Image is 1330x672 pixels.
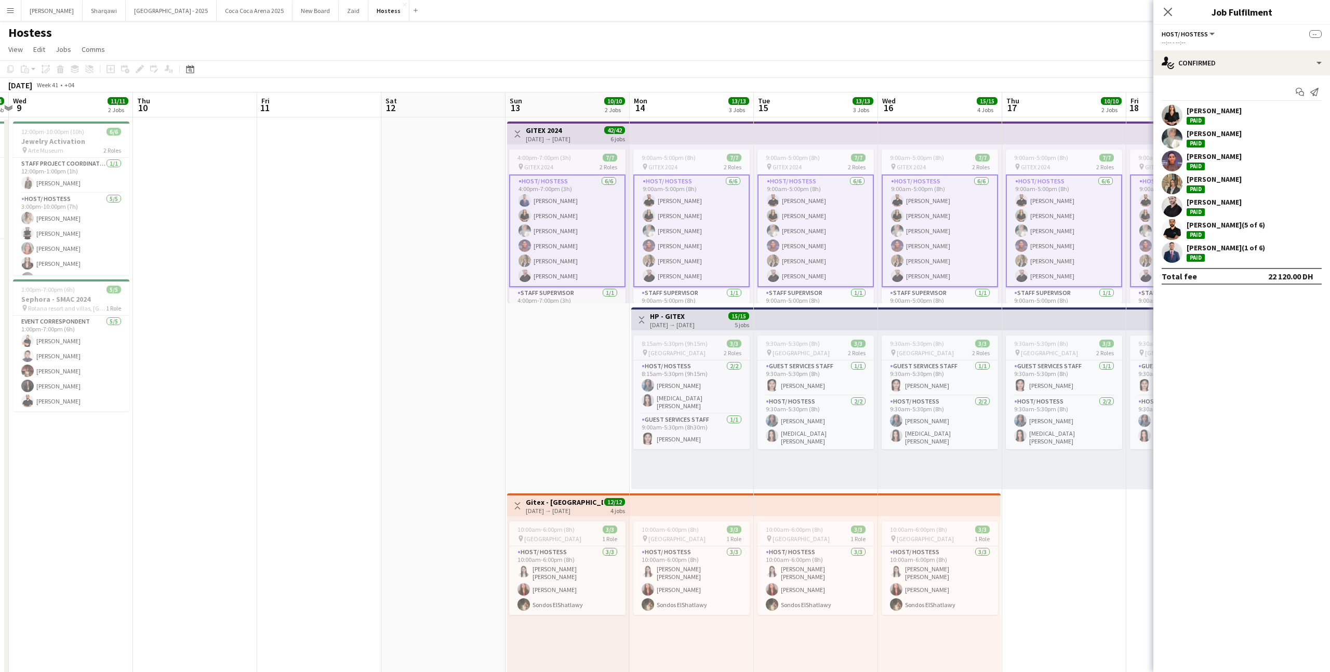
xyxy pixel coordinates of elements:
span: 2 Roles [1096,163,1114,171]
span: GITEX 2024 [773,163,802,171]
div: [PERSON_NAME] (5 of 6) [1187,220,1265,230]
app-job-card: 9:30am-5:30pm (8h)3/3 [GEOGRAPHIC_DATA]2 RolesGuest Services Staff1/19:30am-5:30pm (8h)[PERSON_NA... [1006,335,1122,449]
h1: Hostess [8,25,52,41]
span: Arte Museum [28,146,63,154]
div: Paid [1187,208,1205,216]
span: 2 Roles [103,146,121,154]
a: Jobs [51,43,75,56]
div: [PERSON_NAME] [1187,174,1242,184]
app-card-role: Guest Services Staff1/19:30am-5:30pm (8h)[PERSON_NAME] [757,360,874,396]
span: 10:00am-6:00pm (8h) [517,526,575,533]
span: 1 Role [602,535,617,543]
div: 9:30am-5:30pm (8h)3/3 [GEOGRAPHIC_DATA]2 RolesGuest Services Staff1/19:30am-5:30pm (8h)[PERSON_NA... [882,335,998,449]
span: 9:30am-5:30pm (8h) [890,340,944,347]
app-job-card: 9:00am-5:00pm (8h)7/7 GITEX 20242 RolesHost/ Hostess6/69:00am-5:00pm (8h)[PERSON_NAME][PERSON_NAM... [882,150,998,303]
button: Coca Coca Arena 2025 [217,1,292,21]
span: 13/13 [853,97,873,105]
div: 10:00am-6:00pm (8h)3/3 [GEOGRAPHIC_DATA]1 RoleHost/ Hostess3/310:00am-6:00pm (8h)[PERSON_NAME] [P... [757,521,874,615]
span: Fri [1130,96,1139,105]
div: [PERSON_NAME] [1187,197,1242,207]
span: 3/3 [727,526,741,533]
app-card-role: Host/ Hostess2/29:30am-5:30pm (8h)[PERSON_NAME][MEDICAL_DATA][PERSON_NAME] [882,396,998,449]
span: Thu [137,96,150,105]
span: 12/12 [604,498,625,506]
h3: HP - GITEX [650,312,695,321]
span: 9 [11,102,26,114]
span: 11/11 [108,97,128,105]
div: 10:00am-6:00pm (8h)3/3 [GEOGRAPHIC_DATA]1 RoleHost/ Hostess3/310:00am-6:00pm (8h)[PERSON_NAME] [P... [509,521,626,615]
span: 9:00am-5:00pm (8h) [642,154,696,162]
app-card-role: Host/ Hostess6/69:00am-5:00pm (8h)[PERSON_NAME][PERSON_NAME][PERSON_NAME][PERSON_NAME][PERSON_NAM... [1130,174,1246,287]
div: [PERSON_NAME] [1187,106,1242,115]
span: Fri [261,96,270,105]
button: Sharqawi [83,1,126,21]
span: 3/3 [851,340,866,347]
app-card-role: Guest Services Staff1/19:00am-5:30pm (8h30m)[PERSON_NAME] [633,414,750,449]
app-card-role: Host/ Hostess5/53:00pm-10:00pm (7h)[PERSON_NAME][PERSON_NAME][PERSON_NAME][PERSON_NAME][PERSON_NAME] [13,193,129,289]
span: 6/6 [107,128,121,136]
app-card-role: Staff Supervisor1/19:00am-5:00pm (8h) [1130,287,1246,322]
span: 2 Roles [600,163,617,171]
a: View [4,43,27,56]
span: 9:00am-5:00pm (8h) [1014,154,1068,162]
app-job-card: 9:00am-5:00pm (8h)7/7 GITEX 20242 RolesHost/ Hostess6/69:00am-5:00pm (8h)[PERSON_NAME][PERSON_NAM... [757,150,874,303]
app-card-role: Host/ Hostess3/310:00am-6:00pm (8h)[PERSON_NAME] [PERSON_NAME] [PERSON_NAME][PERSON_NAME]Sondos E... [633,546,750,615]
span: View [8,45,23,54]
div: 22 120.00 DH [1268,271,1313,281]
button: Host/ Hostess [1162,30,1216,38]
app-card-role: Staff Supervisor1/19:00am-5:00pm (8h) [882,287,998,322]
div: 4 Jobs [977,106,997,114]
span: 3/3 [975,526,990,533]
span: 3/3 [603,526,617,533]
span: 16 [881,102,896,114]
app-card-role: Host/ Hostess2/29:30am-5:30pm (8h)[PERSON_NAME][MEDICAL_DATA][PERSON_NAME] [1130,396,1246,449]
span: Edit [33,45,45,54]
span: 12 [384,102,397,114]
div: 5 jobs [735,320,749,329]
span: 2 Roles [972,349,990,357]
div: Confirmed [1153,50,1330,75]
div: Paid [1187,140,1205,147]
app-card-role: Guest Services Staff1/19:30am-5:30pm (8h)[PERSON_NAME] [1130,360,1246,396]
span: 13/13 [728,97,749,105]
h3: Gitex - [GEOGRAPHIC_DATA] [526,498,603,507]
span: GITEX 2024 [648,163,677,171]
span: 42/42 [604,126,625,134]
app-job-card: 9:30am-5:30pm (8h)3/3 [GEOGRAPHIC_DATA]2 RolesGuest Services Staff1/19:30am-5:30pm (8h)[PERSON_NA... [757,335,874,449]
h3: Job Fulfilment [1153,5,1330,19]
button: Zaid [339,1,368,21]
div: [DATE] → [DATE] [650,321,695,329]
span: [GEOGRAPHIC_DATA] [773,535,830,543]
span: 2 Roles [848,163,866,171]
span: 7/7 [727,154,741,162]
span: 2 Roles [848,349,866,357]
app-job-card: 8:15am-5:30pm (9h15m)3/3 [GEOGRAPHIC_DATA]2 RolesHost/ Hostess2/28:15am-5:30pm (9h15m)[PERSON_NAM... [633,335,750,449]
app-card-role: Host/ Hostess6/69:00am-5:00pm (8h)[PERSON_NAME][PERSON_NAME][PERSON_NAME][PERSON_NAME][PERSON_NAM... [633,174,750,287]
span: Thu [1006,96,1019,105]
span: 7/7 [603,154,617,162]
app-job-card: 1:00pm-7:00pm (6h)5/5Sephora - SMAC 2024 Rotana resort and villas, [GEOGRAPHIC_DATA]1 RoleEvent C... [13,279,129,411]
h3: Jewelry Activation [13,137,129,146]
span: 1 Role [850,535,866,543]
span: Rotana resort and villas, [GEOGRAPHIC_DATA] [28,304,106,312]
span: Jobs [56,45,71,54]
span: 18 [1129,102,1139,114]
div: 9:00am-5:00pm (8h)7/7 GITEX 20242 RolesHost/ Hostess6/69:00am-5:00pm (8h)[PERSON_NAME][PERSON_NAM... [1006,150,1122,303]
div: 2 Jobs [1101,106,1121,114]
a: Comms [77,43,109,56]
button: New Board [292,1,339,21]
span: 5/5 [107,286,121,293]
button: Hostess [368,1,409,21]
div: Paid [1187,231,1205,239]
div: 4 jobs [610,506,625,515]
span: 9:00am-5:00pm (8h) [766,154,820,162]
span: 3/3 [851,526,866,533]
app-card-role: Host/ Hostess3/310:00am-6:00pm (8h)[PERSON_NAME] [PERSON_NAME] [PERSON_NAME][PERSON_NAME]Sondos E... [509,546,626,615]
div: +04 [64,81,74,89]
app-card-role: Guest Services Staff1/19:30am-5:30pm (8h)[PERSON_NAME] [1006,360,1122,396]
span: [GEOGRAPHIC_DATA] [648,535,706,543]
span: 9:30am-5:30pm (8h) [1138,340,1192,347]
